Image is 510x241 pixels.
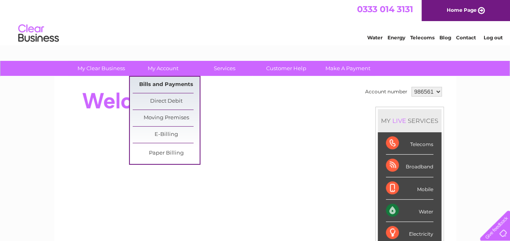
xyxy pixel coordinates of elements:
[133,77,200,93] a: Bills and Payments
[64,4,447,39] div: Clear Business is a trading name of Verastar Limited (registered in [GEOGRAPHIC_DATA] No. 3667643...
[386,177,433,200] div: Mobile
[129,61,196,76] a: My Account
[367,34,383,41] a: Water
[387,34,405,41] a: Energy
[439,34,451,41] a: Blog
[133,110,200,126] a: Moving Premises
[253,61,320,76] a: Customer Help
[191,61,258,76] a: Services
[378,109,441,132] div: MY SERVICES
[133,93,200,110] a: Direct Debit
[18,21,59,46] img: logo.png
[68,61,135,76] a: My Clear Business
[133,145,200,161] a: Paper Billing
[456,34,476,41] a: Contact
[314,61,381,76] a: Make A Payment
[386,132,433,155] div: Telecoms
[386,155,433,177] div: Broadband
[363,85,409,99] td: Account number
[483,34,502,41] a: Log out
[386,200,433,222] div: Water
[410,34,435,41] a: Telecoms
[357,4,413,14] a: 0333 014 3131
[391,117,408,125] div: LIVE
[133,127,200,143] a: E-Billing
